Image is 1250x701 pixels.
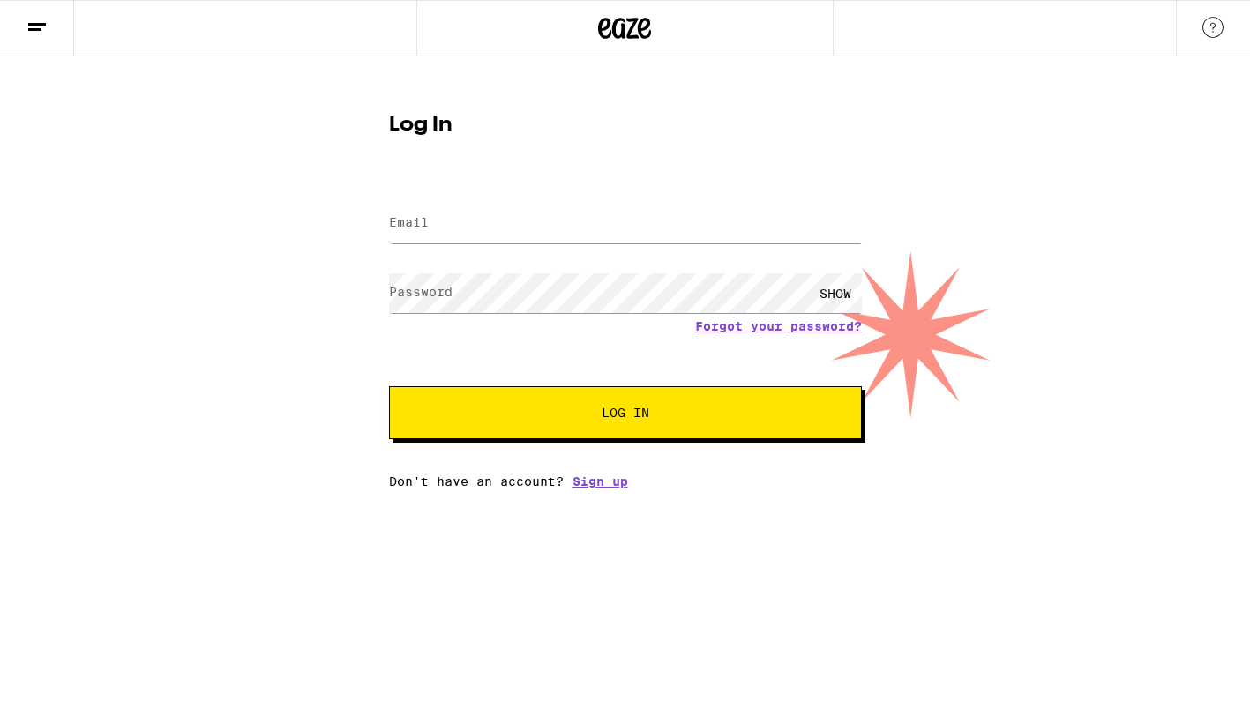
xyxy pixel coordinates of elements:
[389,204,862,243] input: Email
[602,406,649,419] span: Log In
[389,474,862,488] div: Don't have an account?
[695,319,862,333] a: Forgot your password?
[389,285,453,299] label: Password
[11,12,127,26] span: Hi. Need any help?
[573,474,628,488] a: Sign up
[389,115,862,136] h1: Log In
[389,215,429,229] label: Email
[389,386,862,439] button: Log In
[809,273,862,313] div: SHOW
